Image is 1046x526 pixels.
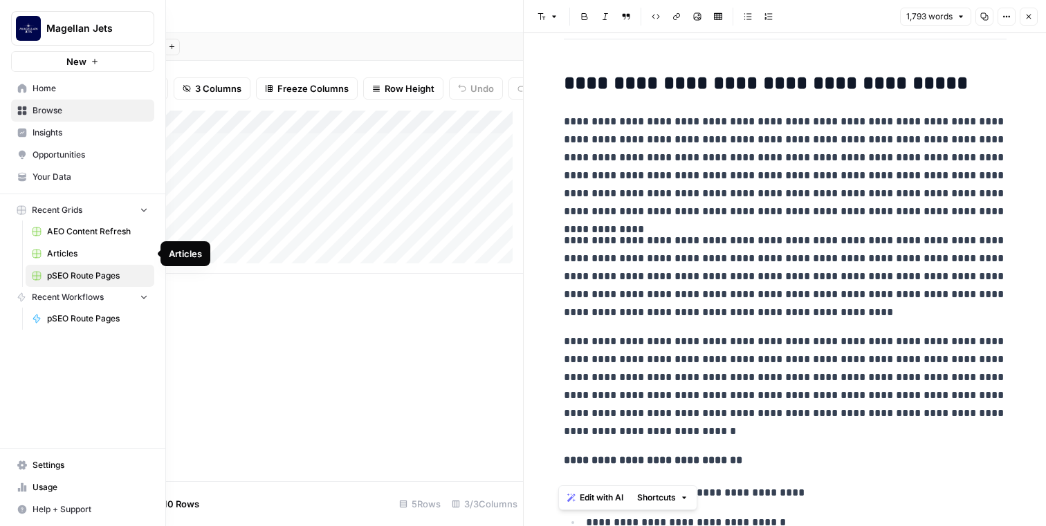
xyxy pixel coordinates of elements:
span: Opportunities [33,149,148,161]
button: Recent Workflows [11,287,154,308]
span: Help + Support [33,503,148,516]
span: 3 Columns [195,82,241,95]
button: Recent Grids [11,200,154,220]
button: 3 Columns [174,77,250,100]
a: Opportunities [11,144,154,166]
span: 1,793 words [906,10,953,23]
a: pSEO Route Pages [26,265,154,287]
button: New [11,51,154,72]
button: Help + Support [11,498,154,520]
a: Your Data [11,166,154,188]
span: Row Height [385,82,434,95]
button: Shortcuts [632,489,694,507]
span: Browse [33,104,148,117]
button: Freeze Columns [256,77,358,100]
span: pSEO Route Pages [47,270,148,282]
button: Workspace: Magellan Jets [11,11,154,46]
span: Articles [47,247,148,260]
span: Edit with AI [580,491,623,504]
span: Usage [33,481,148,494]
span: Shortcuts [637,491,676,504]
span: Undo [470,82,494,95]
span: Your Data [33,171,148,183]
a: Insights [11,122,154,144]
a: AEO Content Refresh [26,220,154,243]
span: Recent Workflows [32,291,104,303]
button: Edit with AI [562,489,629,507]
a: Articles [26,243,154,265]
span: Recent Grids [32,204,82,216]
img: Magellan Jets Logo [16,16,41,41]
a: Home [11,77,154,100]
div: 5 Rows [394,493,446,515]
a: pSEO Route Pages [26,308,154,330]
div: 3/3 Columns [446,493,523,515]
span: AEO Content Refresh [47,225,148,238]
span: pSEO Route Pages [47,312,148,325]
span: Home [33,82,148,95]
button: Row Height [363,77,443,100]
a: Usage [11,476,154,498]
span: Magellan Jets [46,21,130,35]
span: Add 10 Rows [144,497,199,511]
span: Freeze Columns [277,82,349,95]
span: New [66,55,86,68]
span: Settings [33,459,148,471]
button: Undo [449,77,503,100]
span: Insights [33,126,148,139]
button: 1,793 words [900,8,971,26]
a: Settings [11,454,154,476]
a: Browse [11,100,154,122]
